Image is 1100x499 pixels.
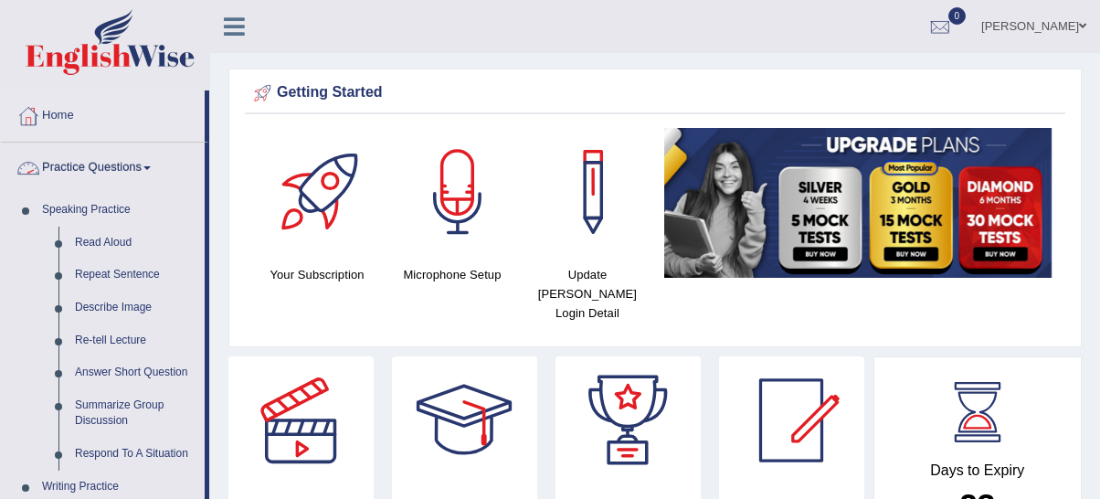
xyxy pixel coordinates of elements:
h4: Your Subscription [259,265,375,284]
a: Re-tell Lecture [67,324,205,357]
h4: Microphone Setup [394,265,511,284]
h4: Days to Expiry [894,462,1062,479]
a: Home [1,90,205,136]
h4: Update [PERSON_NAME] Login Detail [529,265,646,323]
span: 0 [948,7,967,25]
a: Repeat Sentence [67,259,205,292]
img: small5.jpg [664,128,1052,278]
a: Summarize Group Discussion [67,389,205,438]
a: Respond To A Situation [67,438,205,471]
a: Read Aloud [67,227,205,260]
div: Getting Started [249,80,1061,107]
a: Describe Image [67,292,205,324]
a: Practice Questions [1,143,205,188]
a: Answer Short Question [67,356,205,389]
a: Speaking Practice [34,194,205,227]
